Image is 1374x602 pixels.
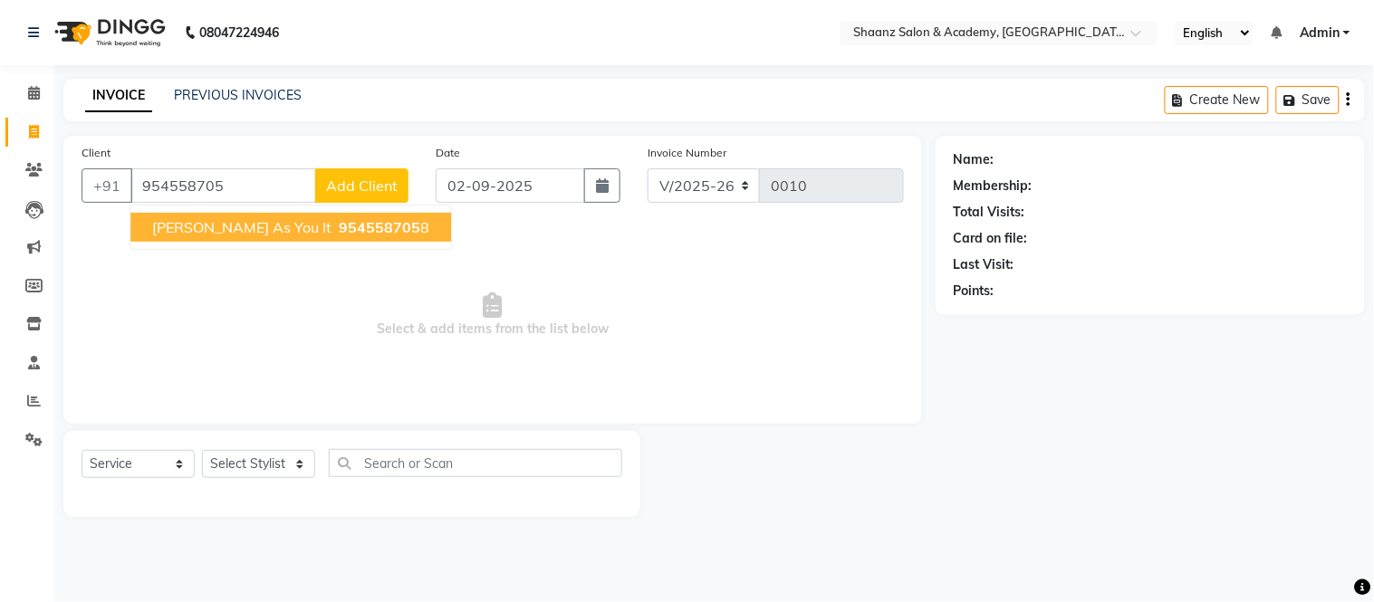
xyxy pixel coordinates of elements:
[954,203,1025,222] div: Total Visits:
[335,218,429,236] ngb-highlight: 8
[82,168,132,203] button: +91
[1165,86,1269,114] button: Create New
[174,87,302,103] a: PREVIOUS INVOICES
[82,145,110,161] label: Client
[954,255,1014,274] div: Last Visit:
[326,177,398,195] span: Add Client
[954,150,994,169] div: Name:
[82,225,904,406] span: Select & add items from the list below
[130,168,316,203] input: Search by Name/Mobile/Email/Code
[648,145,726,161] label: Invoice Number
[329,449,622,477] input: Search or Scan
[1276,86,1340,114] button: Save
[152,218,331,236] span: [PERSON_NAME] As You It
[954,282,994,301] div: Points:
[339,218,420,236] span: 954558705
[85,80,152,112] a: INVOICE
[46,7,170,58] img: logo
[1300,24,1340,43] span: Admin
[954,229,1028,248] div: Card on file:
[954,177,1033,196] div: Membership:
[315,168,408,203] button: Add Client
[199,7,279,58] b: 08047224946
[436,145,460,161] label: Date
